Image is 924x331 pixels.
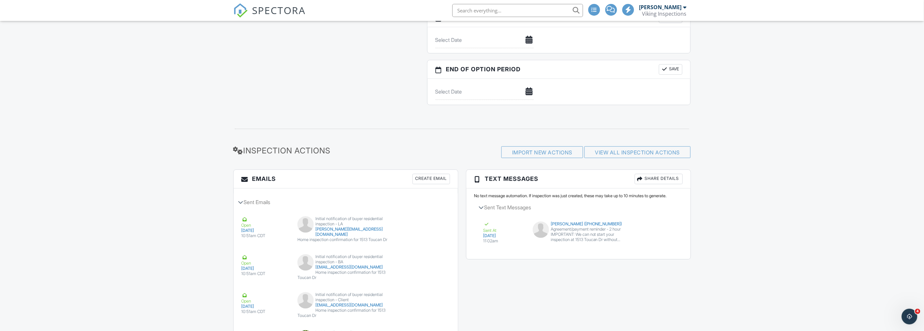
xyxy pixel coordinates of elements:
[297,265,394,270] div: [EMAIL_ADDRESS][DOMAIN_NAME]
[483,238,525,244] div: 11:02am
[466,170,691,188] h3: Text Messages
[533,227,624,232] div: Agreement/payment reminder - 2 hour
[297,237,394,242] div: Home inspection confirmation for 1513 Toucan Dr
[659,64,682,75] button: Save
[242,266,290,271] div: [DATE]
[297,216,314,233] img: default-user-f0147aede5fd5fa78ca7ade42f37bd4542148d508eef1c3d3ea960f66861d68b.jpg
[533,221,624,227] div: [PERSON_NAME] ([PHONE_NUMBER])
[233,146,381,155] h3: Inspection Actions
[297,254,394,265] div: Initial notification of buyer residential inspection - BA
[297,308,394,318] div: Home inspection confirmation for 1513 Toucan Dr
[242,254,290,266] div: Open
[635,174,683,184] div: Share Details
[297,303,394,308] div: [EMAIL_ADDRESS][DOMAIN_NAME]
[297,227,394,237] div: [PERSON_NAME][EMAIL_ADDRESS][DOMAIN_NAME]
[533,221,549,238] img: default-user-f0147aede5fd5fa78ca7ade42f37bd4542148d508eef1c3d3ea960f66861d68b.jpg
[297,292,314,308] img: default-user-f0147aede5fd5fa78ca7ade42f37bd4542148d508eef1c3d3ea960f66861d68b.jpg
[297,270,394,280] div: Home inspection confirmation for 1513 Toucan Dr
[435,32,534,48] input: Select Date
[902,309,917,324] iframe: Intercom live chat
[242,233,290,238] div: 10:51am CDT
[483,233,525,238] div: [DATE]
[242,216,290,228] div: Open
[242,271,290,276] div: 10:51am CDT
[446,65,521,74] span: End of Option Period
[234,193,458,211] div: Sent Emails
[474,193,683,199] div: No text message automation. If inspection was just created, these may take up to 10 minutes to ge...
[639,4,682,10] div: [PERSON_NAME]
[242,309,290,314] div: 10:51am CDT
[234,170,458,188] h3: Emails
[474,199,683,216] div: Sent Text Messages
[233,9,306,23] a: SPECTORA
[595,149,680,156] a: View All Inspection Actions
[297,254,314,270] img: default-user-f0147aede5fd5fa78ca7ade42f37bd4542148d508eef1c3d3ea960f66861d68b.jpg
[242,228,290,233] div: [DATE]
[551,232,624,242] div: IMPORTANT: We can not start your inspection at 1513 Toucan Dr without signature. Please pay for y...
[297,216,394,227] div: Initial notification of buyer residential inspection - LA
[242,304,290,309] div: [DATE]
[452,4,583,17] input: Search everything...
[252,3,306,17] span: SPECTORA
[915,309,920,314] span: 4
[242,292,290,304] div: Open
[435,84,534,100] input: Select Date
[297,292,394,303] div: Initial notification of buyer residential inspection - Client
[642,10,687,17] div: Viking Inspections
[412,174,450,184] div: Create Email
[501,146,583,158] div: Import New Actions
[483,221,525,233] div: Sent At
[233,3,248,18] img: The Best Home Inspection Software - Spectora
